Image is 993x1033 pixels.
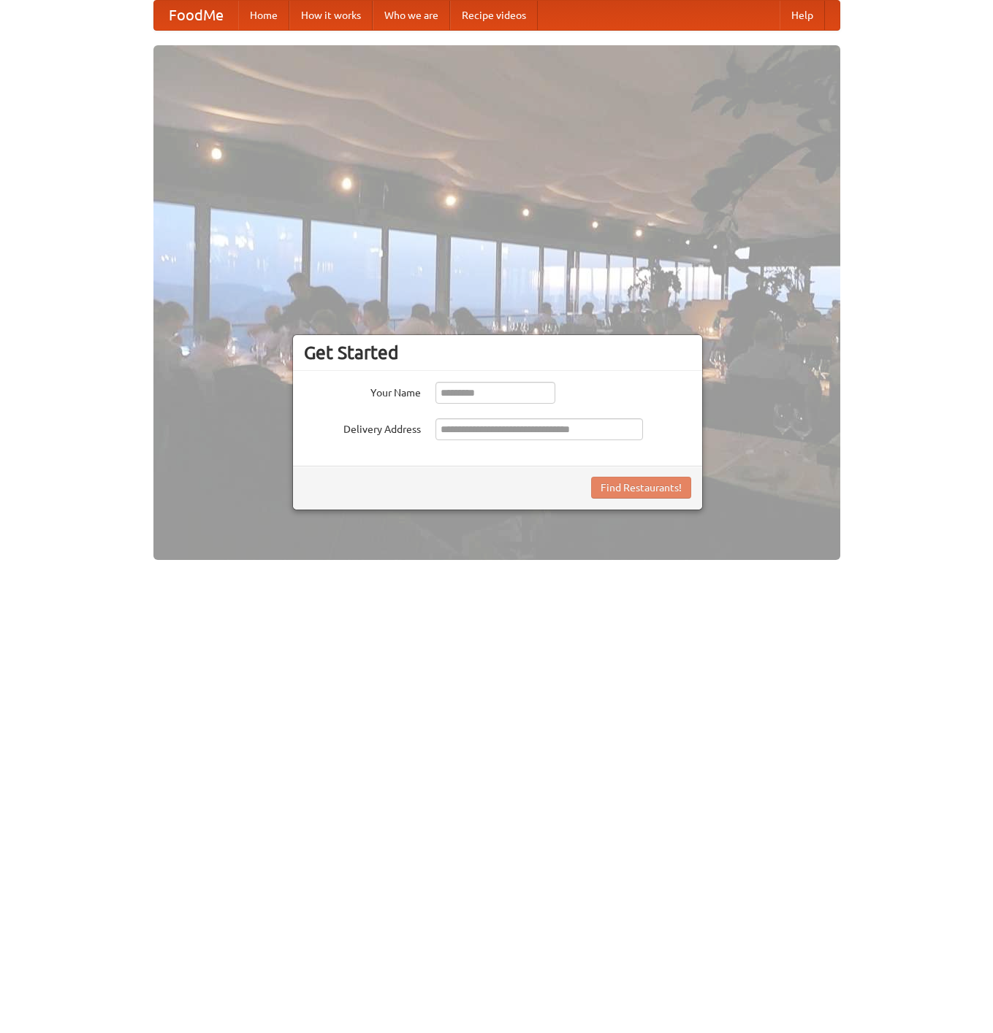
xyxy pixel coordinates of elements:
[238,1,289,30] a: Home
[780,1,825,30] a: Help
[304,418,421,437] label: Delivery Address
[304,342,691,364] h3: Get Started
[591,477,691,499] button: Find Restaurants!
[304,382,421,400] label: Your Name
[289,1,373,30] a: How it works
[373,1,450,30] a: Who we are
[154,1,238,30] a: FoodMe
[450,1,538,30] a: Recipe videos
